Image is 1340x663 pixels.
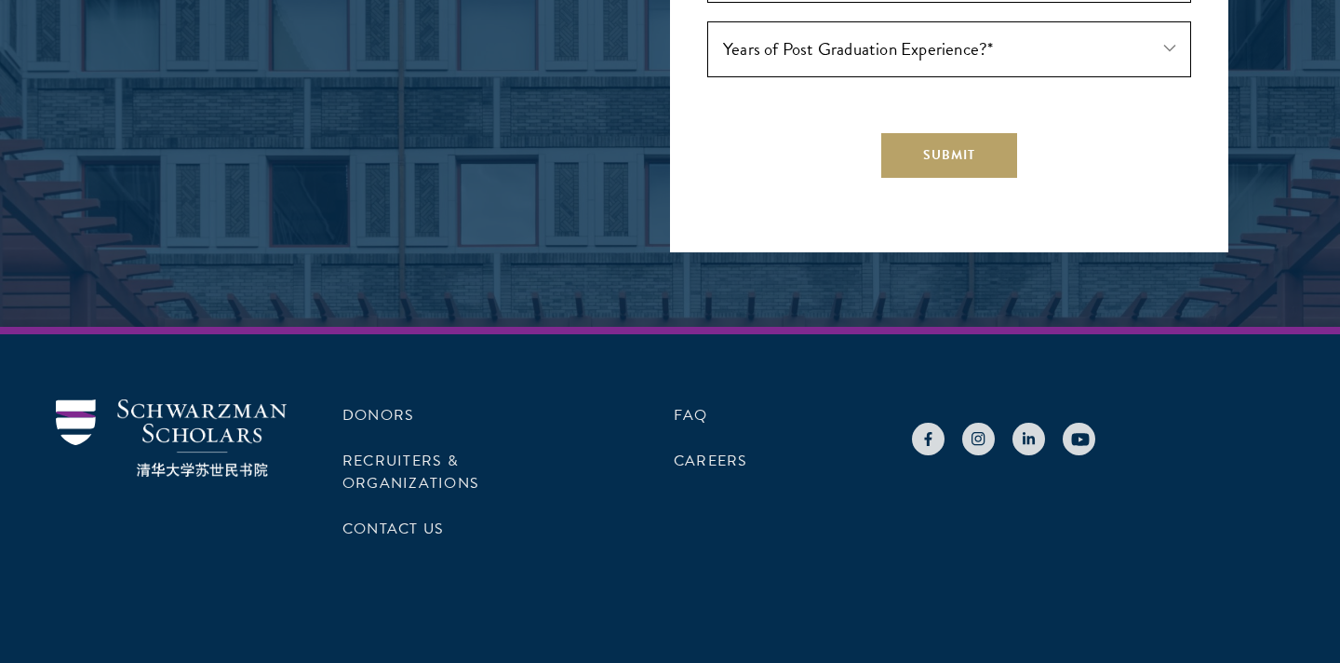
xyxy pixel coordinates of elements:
a: Donors [342,404,414,426]
img: Schwarzman Scholars [56,399,287,477]
a: Recruiters & Organizations [342,450,479,494]
a: Careers [674,450,748,472]
div: Years of Post Graduation Experience?* [707,21,1191,77]
a: FAQ [674,404,708,426]
a: Contact Us [342,518,444,540]
button: Submit [881,133,1017,178]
